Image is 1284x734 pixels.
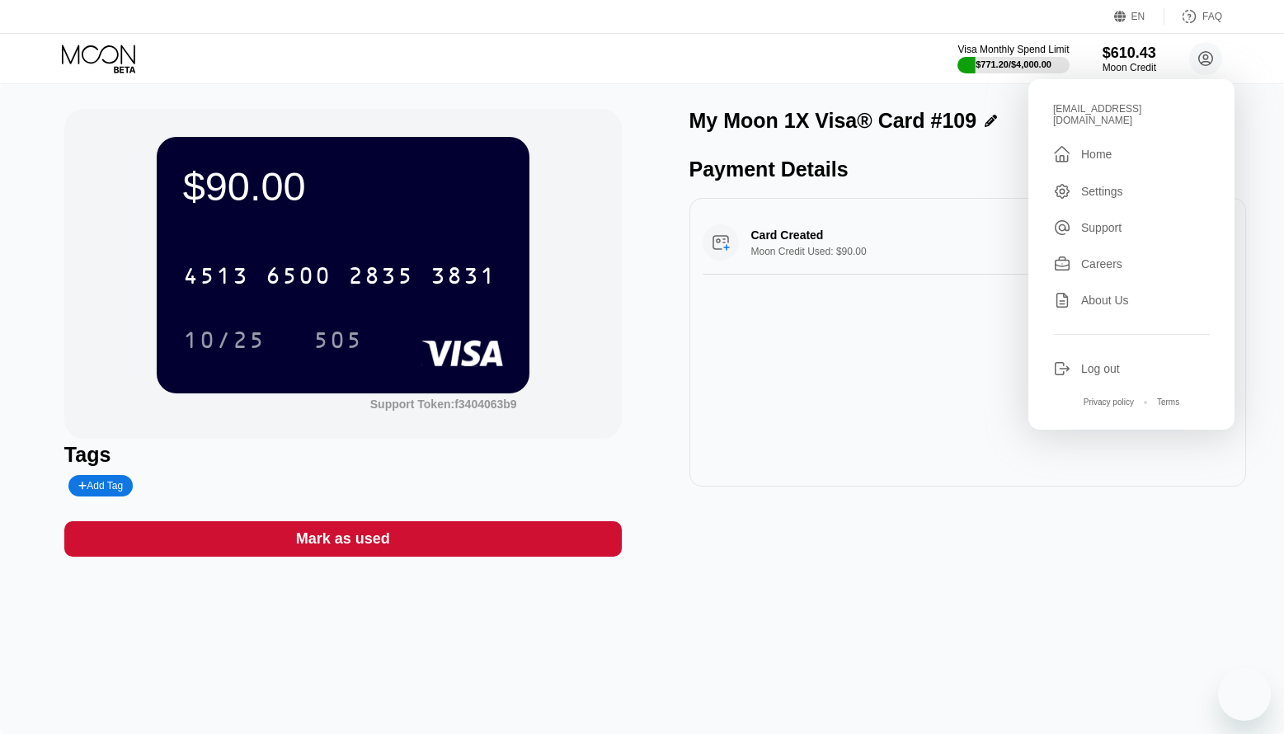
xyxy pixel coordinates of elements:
div: Add Tag [78,480,123,492]
div: 2835 [348,265,414,291]
div:  [1053,144,1071,164]
div: 10/25 [171,319,278,360]
div: 505 [313,329,363,355]
div: Careers [1053,255,1210,273]
div: 10/25 [183,329,266,355]
div: FAQ [1164,8,1222,25]
div: Log out [1053,360,1210,378]
div: EN [1131,11,1145,22]
div: Home [1081,148,1112,161]
div: About Us [1081,294,1129,307]
div: $90.00 [183,163,503,209]
div: FAQ [1202,11,1222,22]
div: Terms [1157,398,1179,407]
div: Add Tag [68,475,133,496]
div: Payment Details [689,158,1247,181]
div: Settings [1053,182,1210,200]
div: EN [1114,8,1164,25]
div: $610.43 [1103,45,1156,62]
div: $610.43Moon Credit [1103,45,1156,73]
div: Careers [1081,257,1122,271]
div: Mark as used [64,521,622,557]
div: Visa Monthly Spend Limit$771.20/$4,000.00 [957,44,1069,73]
div: Visa Monthly Spend Limit [957,44,1069,55]
iframe: Кнопка запуска окна обмена сообщениями [1218,668,1271,721]
div: Log out [1081,362,1120,375]
div: [EMAIL_ADDRESS][DOMAIN_NAME] [1053,103,1210,126]
div: $771.20 / $4,000.00 [976,59,1051,69]
div: 3831 [430,265,496,291]
div: Support [1081,221,1122,234]
div: Privacy policy [1084,398,1134,407]
div: 6500 [266,265,332,291]
div: 505 [301,319,375,360]
div: Support [1053,219,1210,237]
div: Support Token:f3404063b9 [370,398,517,411]
div: 4513650028353831 [173,255,506,296]
div: Moon Credit [1103,62,1156,73]
div: Support Token: f3404063b9 [370,398,517,411]
div: Home [1053,144,1210,164]
div: 4513 [183,265,249,291]
div: Settings [1081,185,1123,198]
div: Tags [64,443,622,467]
div: Mark as used [296,529,390,548]
div: My Moon 1X Visa® Card #109 [689,109,977,133]
div: About Us [1053,291,1210,309]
